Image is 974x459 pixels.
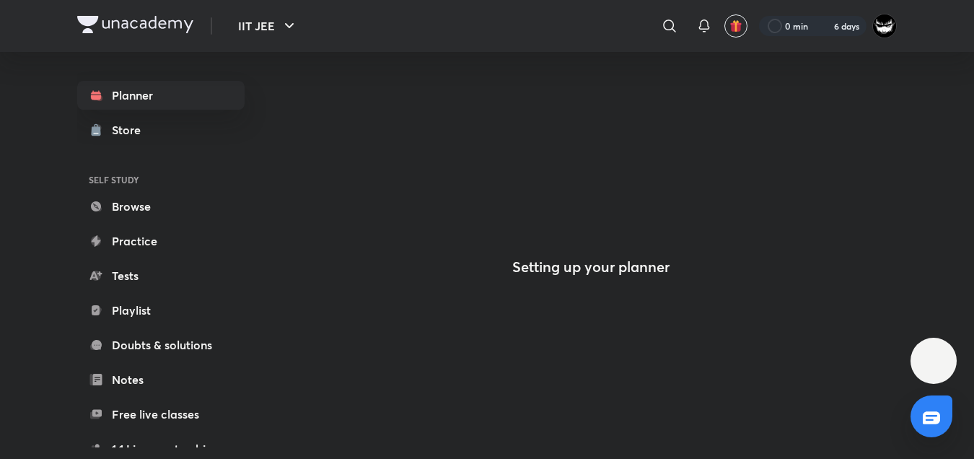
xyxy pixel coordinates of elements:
[872,14,897,38] img: ARSH Khan
[112,121,149,139] div: Store
[77,192,245,221] a: Browse
[77,261,245,290] a: Tests
[925,352,942,370] img: ttu
[77,16,193,33] img: Company Logo
[77,400,245,429] a: Free live classes
[77,365,245,394] a: Notes
[77,167,245,192] h6: SELF STUDY
[77,81,245,110] a: Planner
[77,296,245,325] a: Playlist
[229,12,307,40] button: IIT JEE
[729,19,742,32] img: avatar
[77,227,245,255] a: Practice
[817,19,831,33] img: streak
[724,14,747,38] button: avatar
[77,115,245,144] a: Store
[77,331,245,359] a: Doubts & solutions
[77,16,193,37] a: Company Logo
[512,258,670,276] h4: Setting up your planner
